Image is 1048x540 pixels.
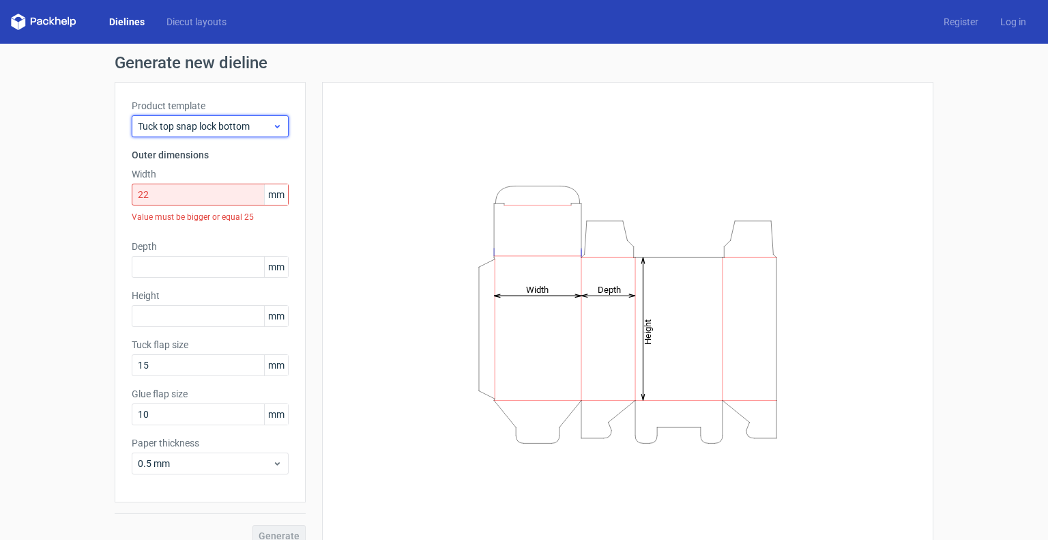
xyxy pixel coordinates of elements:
h3: Outer dimensions [132,148,289,162]
label: Glue flap size [132,387,289,401]
label: Product template [132,99,289,113]
span: Tuck top snap lock bottom [138,119,272,133]
span: mm [264,184,288,205]
a: Diecut layouts [156,15,237,29]
span: mm [264,257,288,277]
span: mm [264,306,288,326]
span: 0.5 mm [138,457,272,470]
a: Register [933,15,989,29]
label: Height [132,289,289,302]
a: Log in [989,15,1037,29]
label: Depth [132,240,289,253]
label: Tuck flap size [132,338,289,352]
span: mm [264,404,288,425]
div: Value must be bigger or equal 25 [132,205,289,229]
tspan: Width [526,284,549,294]
label: Paper thickness [132,436,289,450]
label: Width [132,167,289,181]
tspan: Height [643,319,653,344]
tspan: Depth [598,284,621,294]
span: mm [264,355,288,375]
a: Dielines [98,15,156,29]
h1: Generate new dieline [115,55,933,71]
